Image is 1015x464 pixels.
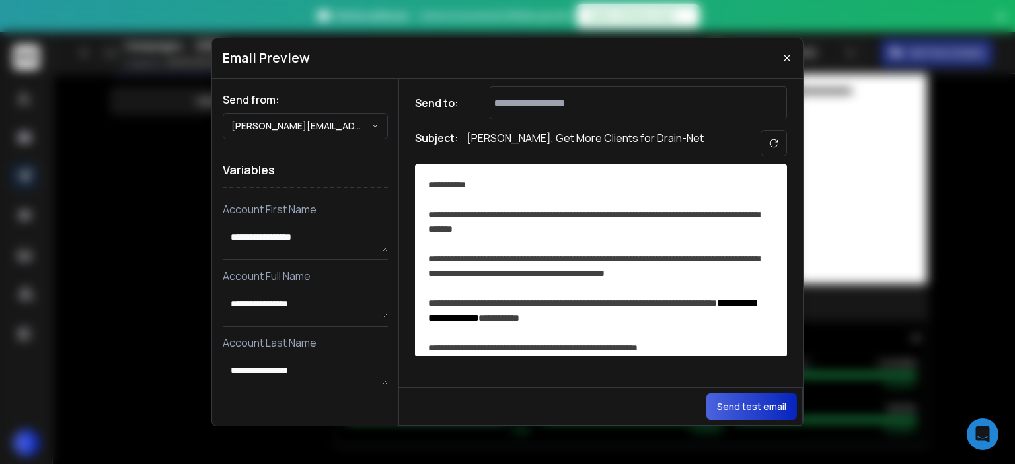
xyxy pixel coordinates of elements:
h1: Variables [223,152,388,188]
p: Account Last Name [223,335,388,350]
h1: Send from: [223,92,388,108]
h1: Subject: [415,130,459,156]
button: Send test email [706,393,797,420]
p: Account Full Name [223,268,388,284]
p: Company Name [223,409,388,425]
h1: Email Preview [223,49,310,67]
p: [PERSON_NAME], Get More Clients for Drain-Net [467,130,704,156]
div: Open Intercom Messenger [967,418,998,450]
h1: Send to: [415,95,468,111]
p: Account First Name [223,201,388,217]
p: [PERSON_NAME][EMAIL_ADDRESS][DOMAIN_NAME] [231,119,371,133]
